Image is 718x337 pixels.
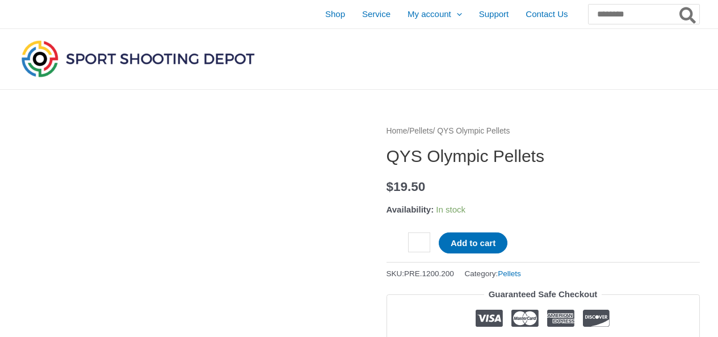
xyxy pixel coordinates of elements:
span: PRE.1200.200 [404,269,454,278]
button: Search [677,5,699,24]
span: Category: [465,267,521,281]
a: Pellets [409,127,433,135]
span: $ [387,180,394,194]
span: Availability: [387,205,434,214]
a: Pellets [498,269,521,278]
h1: QYS Olympic Pellets [387,146,700,167]
button: Add to cart [439,232,507,253]
bdi: 19.50 [387,180,426,194]
legend: Guaranteed Safe Checkout [484,286,602,302]
nav: Breadcrumb [387,124,700,139]
span: SKU: [387,267,454,281]
input: Product quantity [408,232,430,252]
img: Sport Shooting Depot [19,38,257,80]
a: Home [387,127,408,135]
span: In stock [436,205,465,214]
